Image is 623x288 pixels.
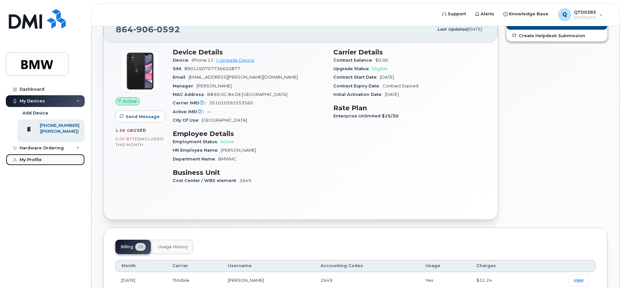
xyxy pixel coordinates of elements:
span: 864 [116,24,180,34]
span: QTD0383 [574,9,596,15]
span: Active [123,98,137,104]
span: [EMAIL_ADDRESS][PERSON_NAME][DOMAIN_NAME] [189,75,298,80]
span: Q [562,11,567,19]
span: [GEOGRAPHIC_DATA] [202,118,247,123]
h3: Business Unit [173,169,326,176]
span: 2649 [321,278,332,283]
span: 0.00 Bytes [115,137,140,141]
span: Department Name [173,157,218,161]
span: Email [173,75,189,80]
span: $0.00 [375,58,388,63]
span: SIM [173,66,184,71]
span: MAC Address [173,92,207,97]
th: Carrier [167,260,222,272]
span: Upgrade Status [333,66,372,71]
span: HR Employee Name [173,148,221,153]
span: [PERSON_NAME] [221,148,256,153]
span: Active [221,139,234,144]
span: Carrier IMEI [173,100,209,105]
a: Support [438,8,471,21]
span: Contract Start Date [333,75,380,80]
th: Accounting Codes [315,260,420,272]
span: Alerts [481,11,494,17]
span: [DATE] [467,27,482,32]
span: view [574,277,584,283]
span: Last updated [437,27,467,32]
th: Charges [471,260,531,272]
span: used [133,128,146,133]
button: Send Message [115,111,165,122]
a: Knowledge Base [499,8,553,21]
span: Eligible [372,66,387,71]
th: Month [115,260,167,272]
span: Initial Activation Date [333,92,385,97]
iframe: Messenger Launcher [595,260,618,283]
span: Contract Expiry Date [333,83,383,88]
span: [DATE] [380,75,394,80]
span: Support [448,11,466,17]
span: BMWMC [218,157,237,161]
a: + Upgrade Device [216,58,254,63]
span: Employment Status [173,139,221,144]
span: Contract Expired [383,83,418,88]
span: included this month [115,136,164,147]
span: B8:E6:0C:84:DE:[GEOGRAPHIC_DATA] [207,92,287,97]
h3: Device Details [173,48,326,56]
span: Cost Center / WBS element [173,178,239,183]
div: $31.24 [476,277,525,283]
a: Alerts [471,8,499,21]
span: Knowledge Base [509,11,548,17]
h3: Employee Details [173,130,326,138]
h3: Rate Plan [333,104,486,112]
th: Usage [420,260,471,272]
span: iPhone 11 [192,58,213,63]
span: Send Message [126,114,160,120]
span: Active IMEI [173,109,207,114]
span: — [207,109,211,114]
span: 1.36 GB [115,128,133,133]
span: 351010392553560 [209,100,253,105]
th: Username [222,260,315,272]
span: 2649 [239,178,251,183]
h3: Carrier Details [333,48,486,56]
span: Contract balance [333,58,375,63]
span: Employee [574,15,596,20]
span: Add Roaming Package [512,21,571,27]
div: QTD0383 [554,8,607,21]
a: Create Helpdesk Submission [506,30,607,41]
span: City Of Use [173,118,202,123]
a: view [568,275,589,286]
span: Enterprise Unlimited $25/30 [333,114,402,118]
span: Usage History [158,244,188,250]
span: Manager [173,83,196,88]
img: iPhone_11.jpg [121,52,160,91]
span: 0592 [154,24,180,34]
span: Device [173,58,192,63]
span: [PERSON_NAME] [196,83,232,88]
span: 8901260707736602877 [184,66,240,71]
span: [DATE] [385,92,399,97]
span: 906 [133,24,154,34]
